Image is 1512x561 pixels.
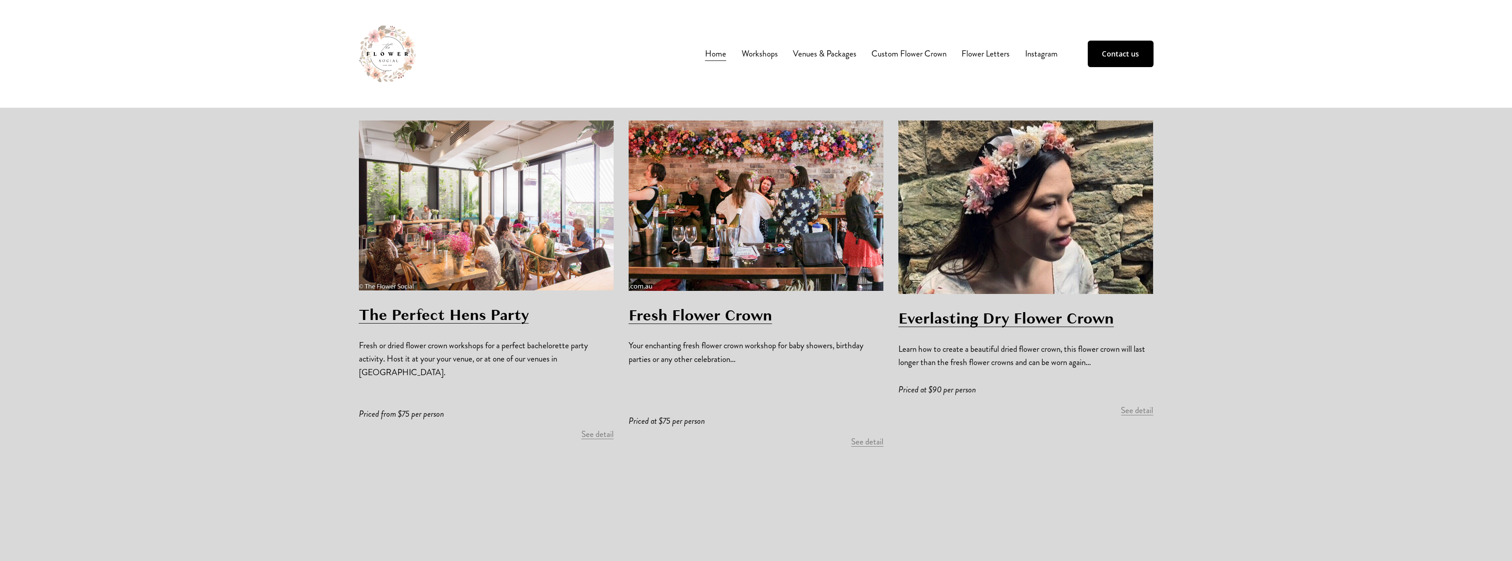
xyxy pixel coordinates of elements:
[961,46,1010,62] a: Flower Letters
[898,120,1153,294] a: dried-flower-crown.jpeg
[898,384,976,395] em: Priced at $90 per person
[359,26,415,82] img: The Flower Social
[1088,41,1153,67] a: Contact us
[793,46,856,62] a: Venues & Packages
[742,46,778,62] a: folder dropdown
[629,415,705,427] em: Priced at $75 per person
[851,436,883,448] a: See detail
[742,47,778,61] span: Workshops
[629,305,772,326] a: Fresh Flower Crown
[705,46,726,62] a: Home
[898,308,1114,329] a: Everlasting Dry Flower Crown
[871,46,946,62] a: Custom Flower Crown
[1025,46,1058,62] a: Instagram
[359,120,614,290] a: IMG_7906.jpg
[1121,404,1153,416] a: See detail
[581,428,614,440] a: See detail
[359,339,614,380] p: Fresh or dried flower crown workshops for a perfect bachelorette party activity. Host it at your ...
[898,343,1153,397] p: Learn how to create a beautiful dried flower crown, this flower crown will last longer than the f...
[359,408,444,420] em: Priced from $75 per person
[629,120,883,290] a: fresh-flower-crown-workshop.jpeg
[359,304,529,326] a: The Perfect Hens Party
[629,339,883,366] p: Your enchanting fresh flower crown workshop for baby showers, birthday parties or any other celeb...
